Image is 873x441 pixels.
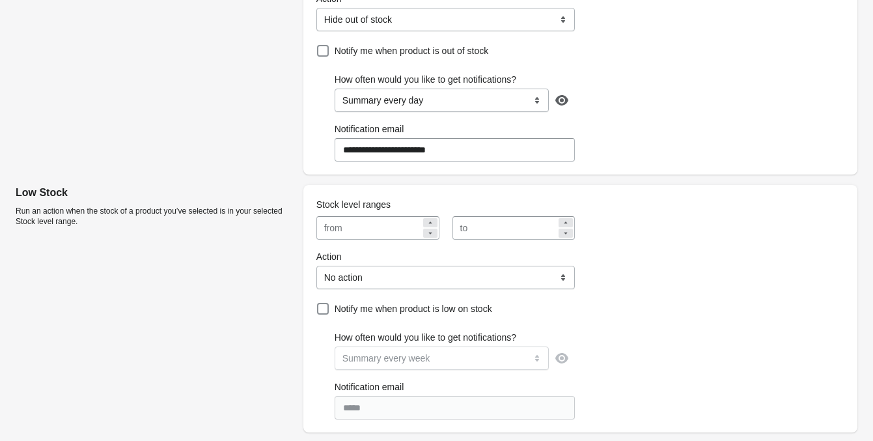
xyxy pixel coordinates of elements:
[324,220,342,236] div: from
[335,382,404,392] span: Notification email
[16,206,293,227] p: Run an action when the stock of a product you’ve selected is in your selected Stock level range.
[460,220,468,236] div: to
[335,304,492,314] span: Notify me when product is low on stock
[316,251,342,262] span: Action
[303,188,575,211] div: Stock level ranges
[16,185,293,201] p: Low Stock
[335,46,489,56] span: Notify me when product is out of stock
[335,124,404,134] span: Notification email
[335,74,516,85] span: How often would you like to get notifications?
[335,332,516,343] span: How often would you like to get notifications?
